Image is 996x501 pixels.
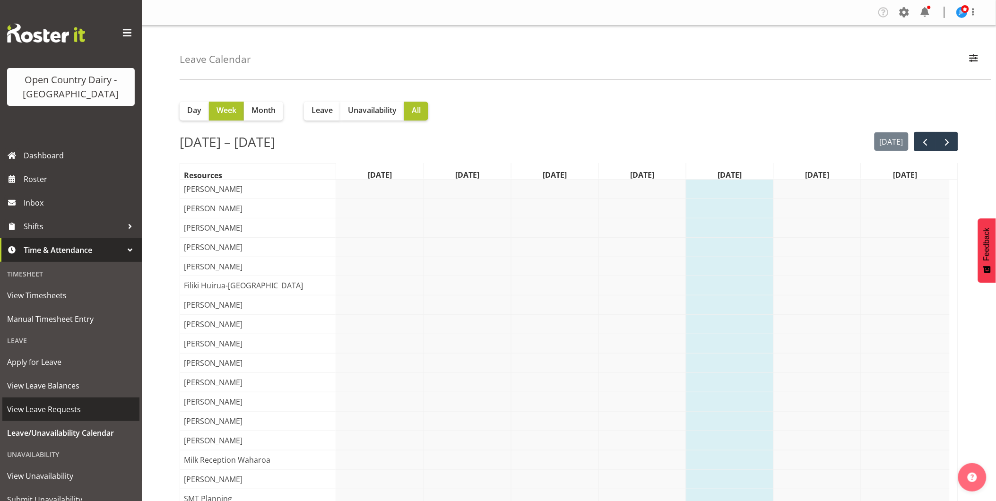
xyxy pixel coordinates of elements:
button: All [404,102,428,121]
button: Month [244,102,283,121]
span: [DATE] [453,169,481,181]
span: [PERSON_NAME] [182,357,244,369]
button: prev [914,132,936,151]
span: [PERSON_NAME] [182,319,244,330]
a: Leave/Unavailability Calendar [2,421,139,445]
span: [PERSON_NAME] [182,242,244,253]
span: Inbox [24,196,137,210]
img: help-xxl-2.png [968,473,977,482]
span: Dashboard [24,148,137,163]
span: View Leave Requests [7,402,135,416]
span: Month [251,104,276,116]
button: Feedback - Show survey [978,218,996,283]
span: Shifts [24,219,123,233]
button: [DATE] [875,132,909,151]
span: Filiki Huirua-[GEOGRAPHIC_DATA] [182,280,305,291]
div: Unavailability [2,445,139,464]
span: [DATE] [892,169,919,181]
span: [PERSON_NAME] [182,415,244,427]
span: Time & Attendance [24,243,123,257]
a: Manual Timesheet Entry [2,307,139,331]
div: Timesheet [2,264,139,284]
span: [PERSON_NAME] [182,183,244,195]
span: View Unavailability [7,469,135,483]
span: Day [187,104,201,116]
span: Manual Timesheet Entry [7,312,135,326]
span: Leave [312,104,333,116]
span: Feedback [983,228,991,261]
button: Filter Employees [964,49,984,70]
button: Leave [304,102,340,121]
span: [PERSON_NAME] [182,222,244,233]
button: next [936,132,958,151]
span: View Timesheets [7,288,135,302]
span: [DATE] [541,169,569,181]
span: [PERSON_NAME] [182,396,244,407]
div: Leave [2,331,139,350]
span: Apply for Leave [7,355,135,369]
span: View Leave Balances [7,379,135,393]
a: View Leave Requests [2,397,139,421]
span: [PERSON_NAME] [182,377,244,388]
div: Open Country Dairy - [GEOGRAPHIC_DATA] [17,73,125,101]
a: View Leave Balances [2,374,139,397]
h2: [DATE] – [DATE] [180,132,275,152]
span: [PERSON_NAME] [182,338,244,349]
span: [DATE] [366,169,394,181]
button: Week [209,102,244,121]
span: Unavailability [348,104,397,116]
span: [DATE] [716,169,744,181]
span: Leave/Unavailability Calendar [7,426,135,440]
img: jason-porter10044.jpg [956,7,968,18]
span: [PERSON_NAME] [182,474,244,485]
span: [PERSON_NAME] [182,203,244,214]
a: Apply for Leave [2,350,139,374]
button: Day [180,102,209,121]
span: All [412,104,421,116]
a: View Timesheets [2,284,139,307]
span: [DATE] [628,169,656,181]
span: Roster [24,172,137,186]
span: Milk Reception Waharoa [182,454,272,466]
img: Rosterit website logo [7,24,85,43]
span: [PERSON_NAME] [182,299,244,311]
span: [PERSON_NAME] [182,435,244,446]
h4: Leave Calendar [180,54,251,65]
button: Unavailability [340,102,404,121]
span: Week [217,104,236,116]
span: [PERSON_NAME] [182,261,244,272]
span: [DATE] [803,169,831,181]
span: Resources [182,170,224,181]
a: View Unavailability [2,464,139,488]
